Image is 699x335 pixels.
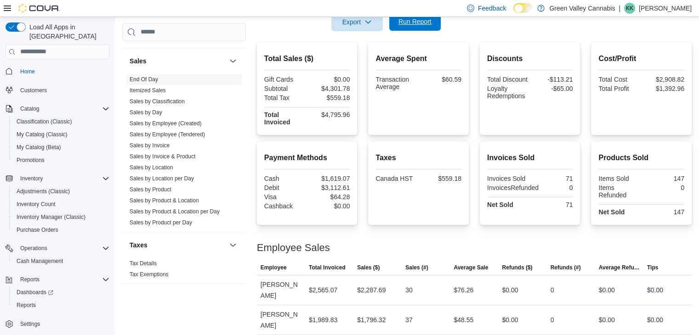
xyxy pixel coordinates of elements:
a: Sales by Invoice & Product [130,153,195,160]
a: Inventory Manager (Classic) [13,212,89,223]
span: Run Report [398,17,432,26]
button: My Catalog (Classic) [9,128,113,141]
div: 147 [643,175,684,182]
button: My Catalog (Beta) [9,141,113,154]
span: Reports [13,300,109,311]
button: Operations [2,242,113,255]
a: My Catalog (Classic) [13,129,71,140]
p: Green Valley Cannabis [549,3,615,14]
span: Classification (Classic) [17,118,72,125]
span: My Catalog (Beta) [13,142,109,153]
button: Promotions [9,154,113,167]
div: Transaction Average [375,76,416,90]
div: 30 [405,285,413,296]
span: KK [626,3,633,14]
a: Dashboards [9,286,113,299]
h3: Taxes [130,240,148,250]
div: $60.59 [421,76,461,83]
div: $1,796.32 [357,314,386,325]
a: Tax Details [130,260,157,267]
div: Total Cost [598,76,639,83]
div: Gift Cards [264,76,305,83]
div: $1,619.07 [309,175,350,182]
div: $48.55 [454,314,473,325]
a: Customers [17,85,51,96]
button: Taxes [130,240,226,250]
div: Total Profit [598,85,639,92]
div: Canada HST [375,175,416,182]
span: Export [337,13,377,31]
div: Items Refunded [598,184,639,199]
button: Settings [2,317,113,330]
span: Settings [20,320,40,328]
span: My Catalog (Classic) [17,131,68,138]
span: Home [17,66,109,77]
span: Promotions [17,156,45,164]
strong: Net Sold [598,208,625,216]
div: $0.00 [502,285,518,296]
span: Inventory [17,173,109,184]
div: 147 [643,208,684,216]
img: Cova [18,4,60,13]
input: Dark Mode [513,3,533,13]
div: $0.00 [309,202,350,210]
h2: Payment Methods [264,152,350,163]
div: Total Discount [487,76,528,83]
button: Cash Management [9,255,113,268]
div: $4,301.78 [309,85,350,92]
span: Cash Management [17,257,63,265]
div: $3,112.61 [309,184,350,191]
span: Reports [20,276,40,283]
span: Promotions [13,155,109,166]
a: Sales by Product per Day [130,219,192,226]
button: Inventory [17,173,46,184]
a: Itemized Sales [130,87,166,94]
button: Purchase Orders [9,223,113,236]
span: Dashboards [17,289,53,296]
button: Operations [17,243,51,254]
div: Total Tax [264,94,305,101]
div: 0 [551,314,554,325]
a: Sales by Day [130,109,162,116]
a: Sales by Employee (Tendered) [130,131,205,138]
button: Catalog [2,102,113,115]
span: Adjustments (Classic) [13,186,109,197]
a: Sales by Location per Day [130,175,194,182]
span: Settings [17,318,109,329]
a: Home [17,66,39,77]
span: Employee [261,264,287,271]
div: $1,989.83 [309,314,337,325]
span: Inventory [20,175,43,182]
div: Visa [264,193,305,201]
span: Sales by Invoice [130,142,170,149]
div: Sales [122,74,246,232]
span: Classification (Classic) [13,116,109,127]
span: Customers [20,87,47,94]
button: Adjustments (Classic) [9,185,113,198]
div: $4,795.96 [309,111,350,118]
div: $2,287.69 [357,285,386,296]
span: Sales by Product per Day [130,219,192,226]
div: $559.18 [309,94,350,101]
div: Invoices Sold [487,175,528,182]
div: 0 [542,184,573,191]
button: Sales [227,56,239,67]
button: Taxes [227,240,239,251]
a: Tax Exemptions [130,271,169,278]
div: $0.00 [647,314,663,325]
div: $64.28 [309,193,350,201]
div: InvoicesRefunded [487,184,539,191]
button: Inventory Count [9,198,113,211]
span: Average Refund [599,264,640,271]
div: $559.18 [421,175,461,182]
span: Sales by Product & Location [130,197,199,204]
span: Load All Apps in [GEOGRAPHIC_DATA] [26,22,109,41]
span: Catalog [20,105,39,112]
span: Refunds (#) [551,264,581,271]
button: Run Report [389,12,441,31]
span: Tips [647,264,658,271]
span: Customers [17,84,109,96]
a: Sales by Product [130,186,171,193]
